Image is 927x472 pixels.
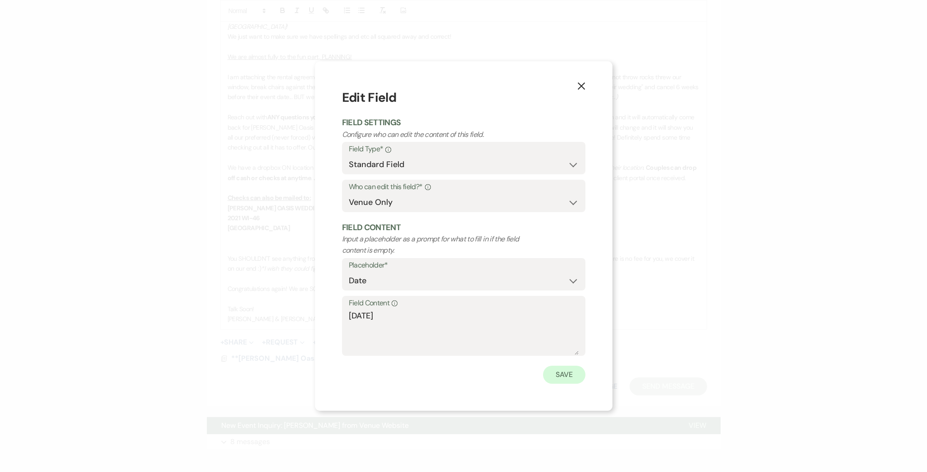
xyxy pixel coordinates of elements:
[349,143,579,156] label: Field Type*
[342,88,585,107] h1: Edit Field
[342,129,537,141] p: Configure who can edit the content of this field.
[349,259,579,272] label: Placeholder*
[349,297,579,310] label: Field Content
[349,310,579,355] textarea: [DATE]
[342,222,585,233] h2: Field Content
[349,181,579,194] label: Who can edit this field?*
[342,117,585,128] h2: Field Settings
[543,366,585,384] button: Save
[342,233,537,256] p: Input a placeholder as a prompt for what to fill in if the field content is empty.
